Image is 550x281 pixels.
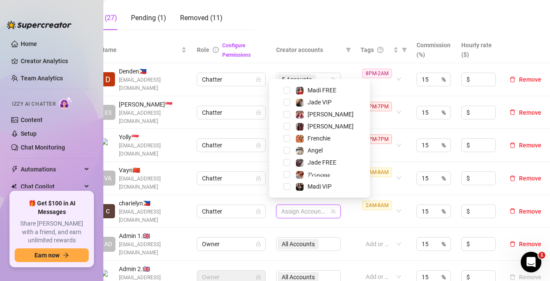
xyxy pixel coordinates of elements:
span: [EMAIL_ADDRESS][DOMAIN_NAME] [119,208,186,224]
span: Madi VIP [308,183,332,190]
span: 1 [538,252,545,259]
span: delete [510,76,516,82]
button: Remove [506,206,545,217]
a: Content [21,116,43,123]
span: 5 Accounts [278,74,316,85]
span: 2PM-7PM [362,134,392,144]
span: filter [344,43,353,56]
span: ES [105,108,112,117]
button: Remove [506,173,545,183]
img: Madi VIP [296,183,304,191]
span: [EMAIL_ADDRESS][DOMAIN_NAME] [119,241,186,257]
span: Jade FREE [308,159,336,166]
button: Remove [506,239,545,249]
div: Removed (11) [180,13,223,23]
span: Remove [519,241,541,247]
div: Pending (1) [131,13,166,23]
span: Jade VIP [308,99,332,106]
span: [PERSON_NAME] [308,123,354,130]
span: 𝓟𝓻𝓲𝓷𝓬𝓮𝓼𝓼 [308,171,329,178]
img: Denden [101,72,115,86]
span: delete [510,109,516,115]
span: lock [256,209,261,214]
span: Angel [308,147,323,154]
img: Frenchie [296,135,304,143]
span: lock [256,275,261,280]
img: Madi FREE [296,87,304,95]
button: Earn nowarrow-right [15,248,89,262]
span: Creator accounts [276,45,342,55]
span: filter [346,47,351,52]
span: Earn now [34,252,59,259]
span: Select tree node [283,123,290,130]
span: Izzy AI Chatter [12,100,56,108]
span: [EMAIL_ADDRESS][DOMAIN_NAME] [119,175,186,191]
button: Remove [506,74,545,85]
span: lock [256,241,261,247]
span: Remove [519,208,541,215]
span: delete [510,208,516,214]
a: Chat Monitoring [21,144,65,151]
span: Select tree node [283,183,290,190]
span: 2PM-7PM [362,102,392,111]
span: delete [510,175,516,181]
a: Setup [21,130,37,137]
span: 🎁 Get $100 in AI Messages [15,199,89,216]
span: Select tree node [283,171,290,178]
span: lock [256,110,261,115]
span: Frenchie [308,135,330,142]
img: Phoebe [296,111,304,119]
span: 8PM-2AM [362,69,392,78]
span: team [331,209,336,214]
button: Remove [506,140,545,150]
span: lock [256,176,261,181]
span: [EMAIL_ADDRESS][DOMAIN_NAME] [119,109,186,125]
span: Name [100,45,180,55]
span: Role [197,46,209,53]
span: Yolly 🇸🇬 [119,132,186,142]
img: Valentina [296,123,304,131]
span: thunderbolt [11,166,18,173]
span: Tags [360,45,374,55]
img: Angel [296,147,304,155]
img: Yolly [101,138,115,153]
span: 5 Accounts [282,75,312,84]
span: Chatter [202,73,261,86]
span: lock [256,143,261,148]
span: 2AM-8AM [362,201,392,210]
span: Chat Copilot [21,180,82,193]
span: Admin 2. 🇬🇧 [119,264,186,274]
span: Remove [519,76,541,83]
span: AD [104,239,112,249]
span: info-circle [213,47,219,53]
span: Remove [519,109,541,116]
iframe: Intercom live chat [521,252,541,272]
span: [PERSON_NAME] [308,111,354,118]
span: Vayn 🇨🇳 [119,165,186,175]
span: [EMAIL_ADDRESS][DOMAIN_NAME] [119,76,186,92]
img: charielyn [101,204,115,218]
span: Chatter [202,139,261,152]
button: Remove [506,107,545,118]
span: Chatter [202,106,261,119]
th: Name [95,37,192,63]
img: logo-BBDzfeDw.svg [7,21,71,29]
span: team [331,77,336,82]
th: Commission (%) [411,37,456,63]
img: Jade FREE [296,159,304,167]
span: Select tree node [283,147,290,154]
span: Select tree node [283,135,290,142]
span: delete [510,241,516,247]
span: Denden 🇵🇭 [119,67,186,76]
span: Chatter [202,205,261,218]
span: Select tree node [283,159,290,166]
span: [EMAIL_ADDRESS][DOMAIN_NAME] [119,142,186,158]
span: Share [PERSON_NAME] with a friend, and earn unlimited rewards [15,220,89,245]
span: Owner [202,238,261,250]
span: VA [104,174,112,183]
span: Select tree node [283,99,290,106]
span: Madi FREE [308,87,336,94]
span: charielyn 🇵🇭 [119,199,186,208]
span: Chatter [202,172,261,185]
img: 𝓟𝓻𝓲𝓷𝓬𝓮𝓼𝓼 [296,171,304,179]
